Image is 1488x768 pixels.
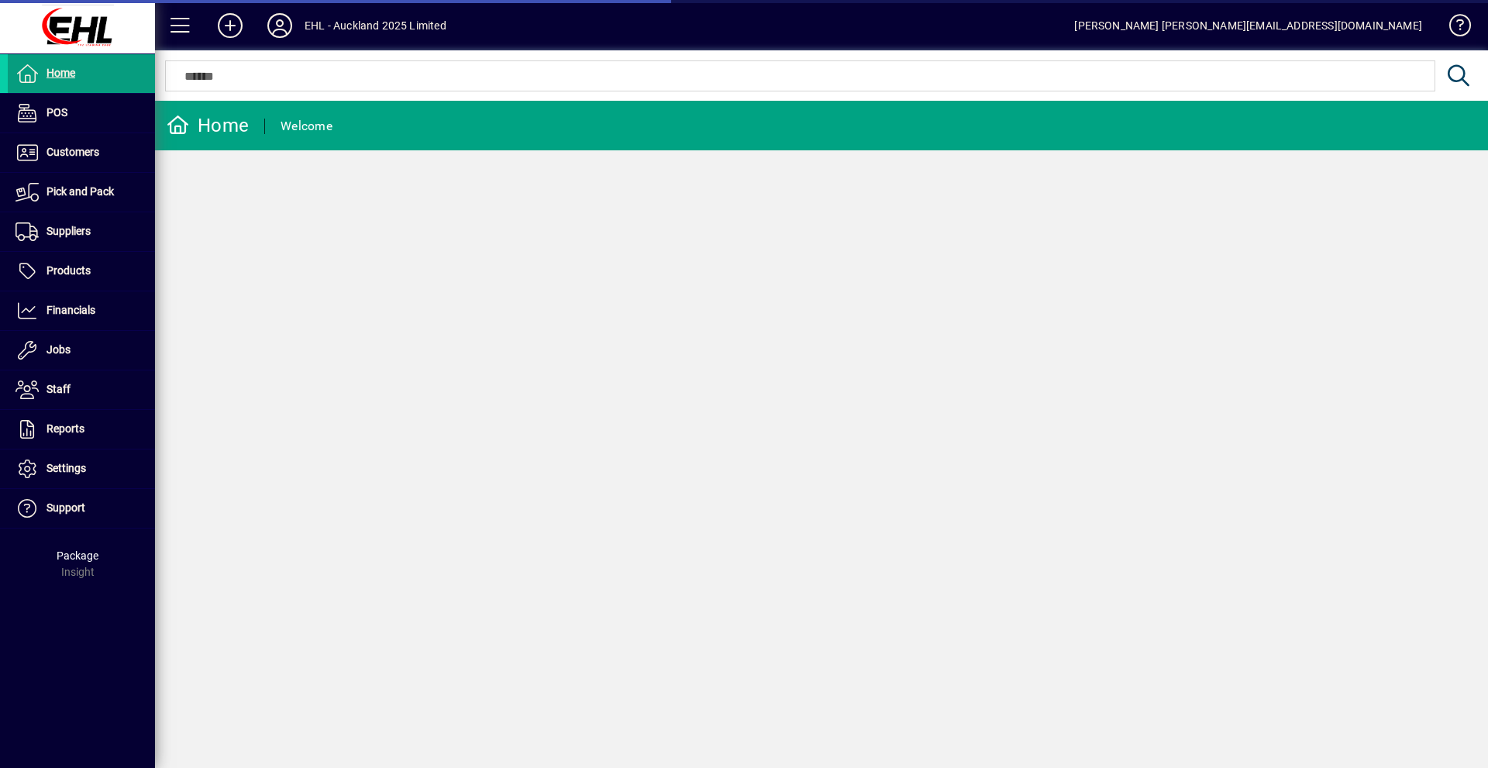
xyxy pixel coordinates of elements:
a: Reports [8,410,155,449]
button: Add [205,12,255,40]
div: Welcome [281,114,332,139]
button: Profile [255,12,305,40]
a: Settings [8,449,155,488]
span: Staff [46,383,71,395]
span: Pick and Pack [46,185,114,198]
span: Package [57,549,98,562]
a: Suppliers [8,212,155,251]
a: Customers [8,133,155,172]
span: Products [46,264,91,277]
a: Pick and Pack [8,173,155,212]
span: POS [46,106,67,119]
a: Staff [8,370,155,409]
a: Financials [8,291,155,330]
a: Support [8,489,155,528]
a: Knowledge Base [1438,3,1469,53]
a: POS [8,94,155,133]
div: [PERSON_NAME] [PERSON_NAME][EMAIL_ADDRESS][DOMAIN_NAME] [1074,13,1422,38]
div: Home [167,113,249,138]
span: Settings [46,462,86,474]
a: Jobs [8,331,155,370]
span: Jobs [46,343,71,356]
span: Financials [46,304,95,316]
div: EHL - Auckland 2025 Limited [305,13,446,38]
span: Reports [46,422,84,435]
span: Support [46,501,85,514]
a: Products [8,252,155,291]
span: Home [46,67,75,79]
span: Customers [46,146,99,158]
span: Suppliers [46,225,91,237]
